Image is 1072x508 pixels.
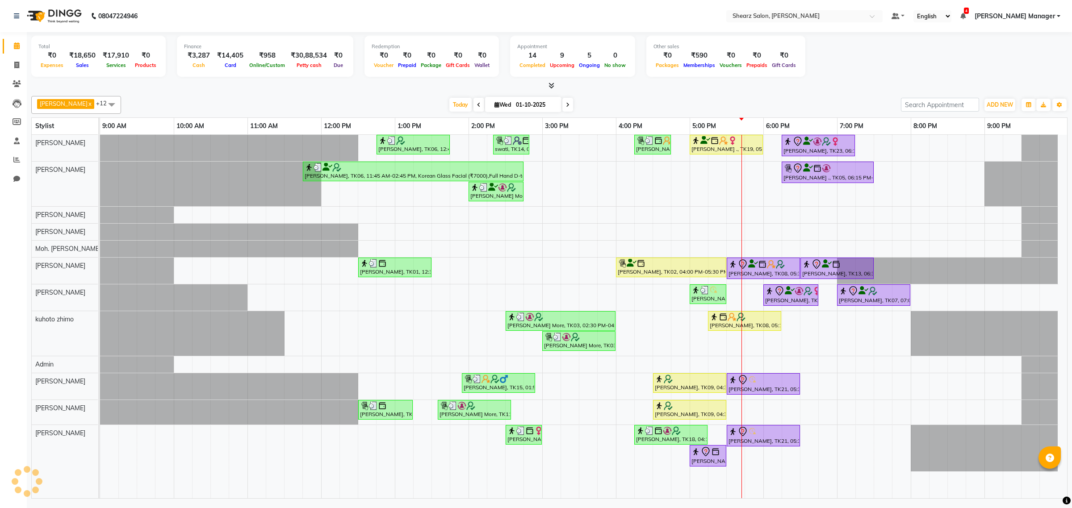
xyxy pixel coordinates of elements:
div: ₹0 [717,50,744,61]
input: Search Appointment [901,98,979,112]
img: logo [23,4,84,29]
div: ₹0 [472,50,492,61]
div: [PERSON_NAME], TK21, 05:30 PM-06:30 PM, Haircut By Master Stylist- [DEMOGRAPHIC_DATA] [728,426,799,445]
span: Prepaid [396,62,419,68]
div: ₹0 [331,50,346,61]
a: 7:00 PM [837,120,866,133]
span: [PERSON_NAME] [35,139,85,147]
div: ₹0 [653,50,681,61]
div: Appointment [517,43,628,50]
div: Finance [184,43,346,50]
div: [PERSON_NAME] More, TK03, 02:30 PM-04:00 PM, Elite manicure,Premium bombshell pedicure [507,312,615,329]
div: [PERSON_NAME] More, TK03, 03:00 PM-04:00 PM, Premium bombshell pedicure [543,333,615,350]
button: ADD NEW [984,99,1015,111]
div: [PERSON_NAME], TK13, 06:30 PM-07:30 PM, Haircut By Master Stylist- [DEMOGRAPHIC_DATA] [801,259,873,278]
span: Petty cash [294,62,324,68]
a: 9:00 AM [100,120,129,133]
div: swati, TK14, 02:20 PM-02:50 PM, Eyebrow threading,Upperlip threading [494,136,528,153]
span: [PERSON_NAME] [40,100,88,107]
span: Prepaids [744,62,770,68]
span: Products [133,62,159,68]
div: Total [38,43,159,50]
div: [PERSON_NAME] More, TK11, 01:35 PM-02:35 PM, Haircut By Master Stylist- [DEMOGRAPHIC_DATA] [439,401,510,418]
div: ₹0 [744,50,770,61]
span: [PERSON_NAME] [35,404,85,412]
a: 11:00 AM [248,120,280,133]
span: Memberships [681,62,717,68]
div: ₹0 [38,50,66,61]
div: [PERSON_NAME], TK15, 01:55 PM-02:55 PM, Haircut By Master Stylist- [DEMOGRAPHIC_DATA] [463,375,534,391]
span: Due [331,62,345,68]
a: 3:00 PM [543,120,571,133]
div: [PERSON_NAME], TK01, 12:30 PM-01:30 PM, Haircut By Master Stylist - [DEMOGRAPHIC_DATA] [359,259,431,276]
a: 8:00 PM [911,120,939,133]
a: 6:00 PM [764,120,792,133]
span: [PERSON_NAME] [35,429,85,437]
div: [PERSON_NAME], TK18, 04:15 PM-05:15 PM, Loreal Hairwash & Blow dry - Below Shoulder [635,426,707,443]
span: Sales [74,62,91,68]
span: Today [449,98,472,112]
div: [PERSON_NAME], TK21, 05:30 PM-06:30 PM, Haircut By Master Stylist- [DEMOGRAPHIC_DATA] [728,375,799,393]
span: Packages [653,62,681,68]
span: Gift Cards [444,62,472,68]
div: [PERSON_NAME], TK22, 05:00 PM-05:30 PM, Loreal Hair wash - Below Shoulder [691,446,725,465]
div: [PERSON_NAME] ., TK16, 05:00 PM-05:30 PM, Loreal Hair wash - Below Shoulder [691,286,725,303]
div: [PERSON_NAME], TK02, 04:00 PM-05:30 PM, Touch up -upto 2 inch -Majirel [617,259,725,276]
input: 2025-10-01 [513,98,558,112]
span: [PERSON_NAME] [35,288,85,296]
span: 4 [964,8,969,14]
div: [PERSON_NAME], TK06, 11:45 AM-02:45 PM, Korean Glass Facial (₹7000),Full Hand D-tan (₹1200),Spark... [304,163,523,180]
a: 4 [960,12,966,20]
span: Cash [190,62,207,68]
span: Ongoing [577,62,602,68]
a: 5:00 PM [690,120,718,133]
span: Card [222,62,239,68]
span: No show [602,62,628,68]
div: [PERSON_NAME], TK20, 04:15 PM-04:45 PM, Eyebrow threading,Forehead threading [635,136,670,153]
div: ₹3,287 [184,50,214,61]
div: ₹17,910 [99,50,133,61]
div: 5 [577,50,602,61]
div: ₹0 [419,50,444,61]
div: ₹0 [133,50,159,61]
div: ₹590 [681,50,717,61]
a: 2:00 PM [469,120,497,133]
span: Wallet [472,62,492,68]
div: ₹30,88,534 [287,50,331,61]
div: [PERSON_NAME] ., TK19, 05:00 PM-06:00 PM, Face and Neck Bleach [691,136,762,153]
div: [PERSON_NAME], TK09, 04:30 PM-05:30 PM, Haircut By Master Stylist- [DEMOGRAPHIC_DATA] [654,375,725,391]
span: Stylist [35,122,54,130]
div: 0 [602,50,628,61]
a: 1:00 PM [395,120,423,133]
div: [PERSON_NAME], TK17, 06:00 PM-06:45 PM, Women blowdry below shoulder [764,286,817,304]
span: Completed [517,62,548,68]
span: [PERSON_NAME] [35,262,85,270]
div: Redemption [372,43,492,50]
span: [PERSON_NAME] [35,211,85,219]
span: [PERSON_NAME] Manager [975,12,1055,21]
div: [PERSON_NAME], TK08, 05:30 PM-06:30 PM, Haircut By Master Stylist - [DEMOGRAPHIC_DATA] [728,259,799,278]
div: ₹0 [444,50,472,61]
span: Admin [35,360,54,368]
div: [PERSON_NAME], TK06, 12:45 PM-01:45 PM, Glow Boost Facial (₹2500) [377,136,449,153]
div: 9 [548,50,577,61]
span: [PERSON_NAME] [35,377,85,385]
div: ₹0 [770,50,798,61]
div: [PERSON_NAME], TK01, 12:30 PM-01:15 PM, Men hair cut [359,401,412,418]
a: 4:00 PM [616,120,645,133]
a: 9:00 PM [985,120,1013,133]
div: ₹0 [396,50,419,61]
span: [PERSON_NAME] [35,166,85,174]
a: 10:00 AM [174,120,206,133]
div: 14 [517,50,548,61]
div: [PERSON_NAME], TK09, 04:30 PM-05:30 PM, Hair Spa - Below Shoulder (₹2024) [654,401,725,418]
span: Vouchers [717,62,744,68]
span: Upcoming [548,62,577,68]
div: [PERSON_NAME], TK07, 07:00 PM-08:00 PM, Men Haircut with Mr.Saantosh [838,286,909,304]
a: x [88,100,92,107]
span: Wed [492,101,513,108]
span: Services [104,62,128,68]
div: Other sales [653,43,798,50]
div: [PERSON_NAME], TK23, 06:15 PM-07:15 PM, Cirepil Roll On Wax [783,136,854,155]
div: ₹18,650 [66,50,99,61]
